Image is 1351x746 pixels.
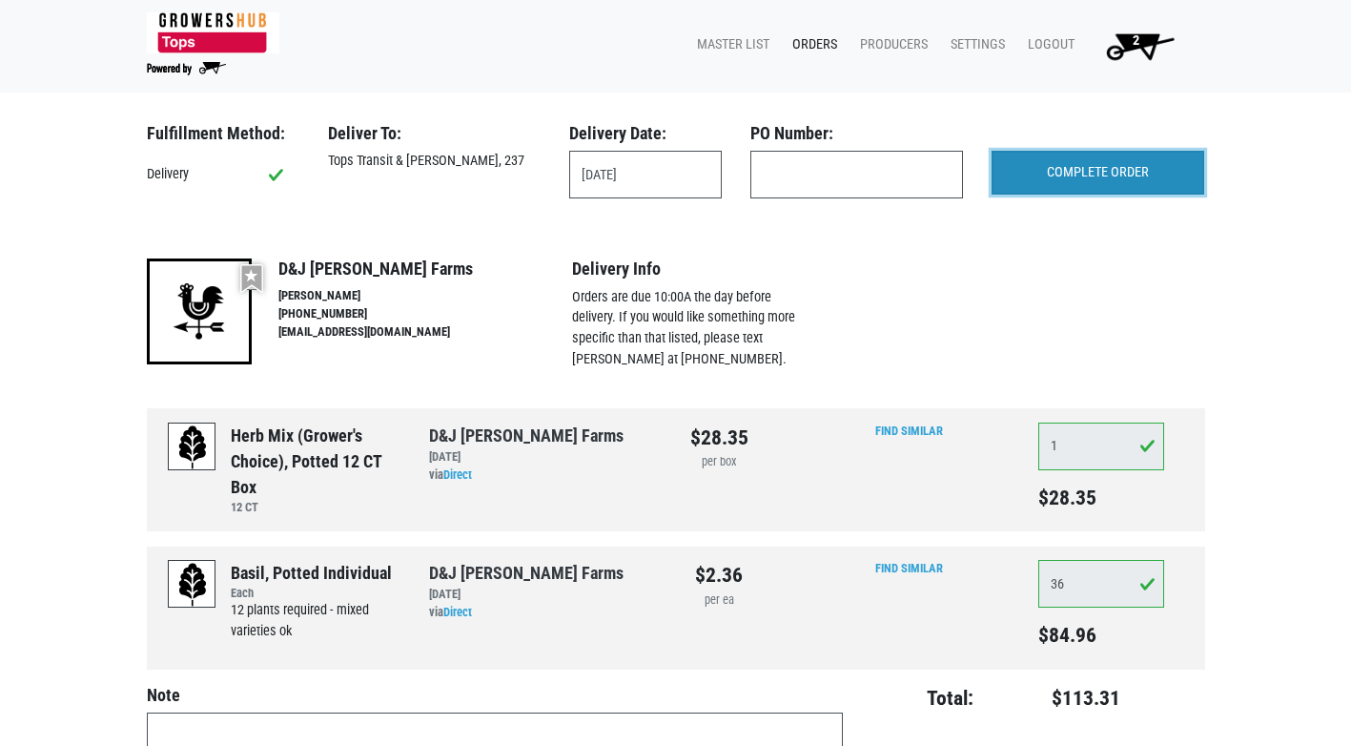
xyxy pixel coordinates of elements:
a: Direct [443,467,472,482]
div: $2.36 [690,560,748,591]
input: Qty [1038,560,1165,608]
div: per box [690,453,748,471]
h5: $28.35 [1038,486,1165,510]
li: [PHONE_NUMBER] [278,305,572,323]
input: Select Date [569,151,722,198]
a: Find Similar [875,561,943,575]
h3: Deliver To: [328,123,541,144]
a: Direct [443,605,472,619]
img: 279edf242af8f9d49a69d9d2afa010fb.png [147,12,279,53]
a: Logout [1013,27,1082,63]
span: 12 plants required - mixed varieties ok [231,602,369,639]
li: [PERSON_NAME] [278,287,572,305]
h3: Fulfillment Method: [147,123,299,144]
h5: $84.96 [1038,623,1165,648]
div: [DATE] [429,586,662,604]
a: D&J [PERSON_NAME] Farms [429,563,624,583]
div: Tops Transit & [PERSON_NAME], 237 [314,151,555,172]
img: placeholder-variety-43d6402dacf2d531de610a020419775a.svg [169,424,216,471]
img: Powered by Big Wheelbarrow [147,62,226,75]
img: placeholder-variety-43d6402dacf2d531de610a020419775a.svg [169,561,216,609]
div: per ea [690,591,748,610]
h4: D&J [PERSON_NAME] Farms [278,259,572,280]
a: 2 [1082,27,1190,65]
a: D&J [PERSON_NAME] Farms [429,425,624,446]
div: via [429,604,662,622]
h4: Note [147,685,843,706]
li: [EMAIL_ADDRESS][DOMAIN_NAME] [278,323,572,342]
a: Master List [682,27,777,63]
div: Basil, Potted Individual [231,560,400,586]
p: Orders are due 10:00A the day before delivery. If you would like something more specific than tha... [572,287,798,369]
a: Producers [845,27,935,63]
h3: PO Number: [750,123,963,144]
span: 2 [1133,32,1139,49]
h6: Each [231,586,400,600]
h4: Total: [872,686,974,711]
div: [DATE] [429,448,662,466]
h4: $113.31 [985,686,1120,711]
a: Find Similar [875,424,943,438]
div: Herb Mix (Grower's choice), Potted 12 CT Box [231,423,400,500]
div: $28.35 [690,423,748,453]
h4: Delivery Info [572,259,798,280]
a: Settings [935,27,1013,63]
input: COMPLETE ORDER [992,151,1204,195]
h6: 12 CT [231,500,400,514]
h3: Delivery Date: [569,123,722,144]
input: Qty [1038,423,1165,470]
div: via [429,466,662,485]
a: Orders [777,27,845,63]
img: 22-9b480c55cff4f9832ac5d9578bf63b94.png [147,259,252,363]
img: Cart [1097,27,1182,65]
